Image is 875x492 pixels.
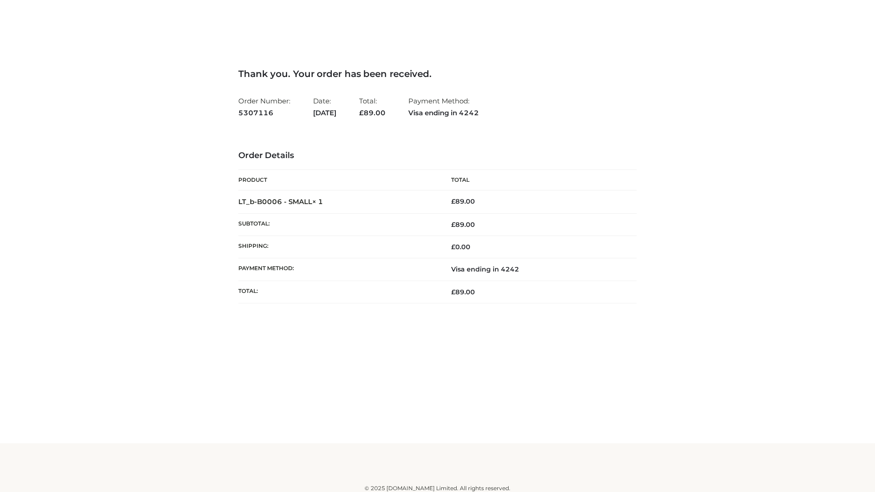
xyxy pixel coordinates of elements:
li: Order Number: [238,93,290,121]
li: Date: [313,93,336,121]
span: £ [451,243,455,251]
td: Visa ending in 4242 [437,258,637,281]
th: Total: [238,281,437,303]
span: £ [451,197,455,205]
li: Payment Method: [408,93,479,121]
strong: 5307116 [238,107,290,119]
bdi: 89.00 [451,197,475,205]
strong: [DATE] [313,107,336,119]
span: £ [359,108,364,117]
strong: LT_b-B0006 - SMALL [238,197,323,206]
strong: × 1 [312,197,323,206]
th: Subtotal: [238,213,437,236]
h3: Thank you. Your order has been received. [238,68,637,79]
th: Shipping: [238,236,437,258]
h3: Order Details [238,151,637,161]
th: Total [437,170,637,190]
li: Total: [359,93,386,121]
span: 89.00 [451,220,475,229]
span: 89.00 [451,288,475,296]
th: Product [238,170,437,190]
th: Payment method: [238,258,437,281]
span: £ [451,220,455,229]
strong: Visa ending in 4242 [408,107,479,119]
span: 89.00 [359,108,386,117]
span: £ [451,288,455,296]
bdi: 0.00 [451,243,470,251]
